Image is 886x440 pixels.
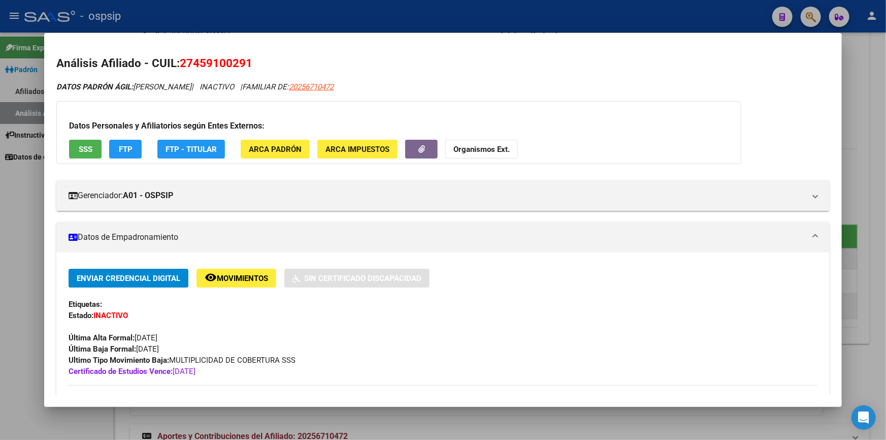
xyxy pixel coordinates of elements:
[69,190,805,202] mat-panel-title: Gerenciador:
[69,311,93,320] strong: Estado:
[56,82,133,91] strong: DATOS PADRÓN ÁGIL:
[289,82,334,91] span: 20256710472
[123,190,173,202] strong: A01 - OSPSIP
[69,333,135,342] strong: Última Alta Formal:
[69,120,729,132] h3: Datos Personales y Afiliatorios según Entes Externos:
[69,356,296,365] span: MULTIPLICIDAD DE COBERTURA SSS
[69,367,195,376] span: [DATE]
[166,145,217,154] span: FTP - Titular
[56,55,830,72] h2: Análisis Afiliado - CUIL:
[69,344,136,354] strong: Última Baja Formal:
[284,269,430,288] button: Sin Certificado Discapacidad
[69,140,102,159] button: SSS
[180,56,252,70] span: 27459100291
[56,222,830,253] mat-expansion-panel-header: Datos de Empadronamiento
[109,140,142,159] button: FTP
[93,311,128,320] strong: INACTIVO
[304,274,421,283] span: Sin Certificado Discapacidad
[241,140,310,159] button: ARCA Padrón
[79,145,92,154] span: SSS
[69,344,159,354] span: [DATE]
[196,269,276,288] button: Movimientos
[56,180,830,211] mat-expansion-panel-header: Gerenciador:A01 - OSPSIP
[77,274,180,283] span: Enviar Credencial Digital
[69,395,817,406] h3: DATOS DEL AFILIADO
[69,367,173,376] strong: Certificado de Estudios Vence:
[56,82,334,91] i: | INACTIVO |
[242,82,334,91] span: FAMILIAR DE:
[69,356,169,365] strong: Ultimo Tipo Movimiento Baja:
[445,140,518,159] button: Organismos Ext.
[317,140,398,159] button: ARCA Impuestos
[56,82,191,91] span: [PERSON_NAME]
[217,274,268,283] span: Movimientos
[69,269,188,288] button: Enviar Credencial Digital
[69,231,805,243] mat-panel-title: Datos de Empadronamiento
[205,271,217,284] mat-icon: remove_red_eye
[325,145,389,154] span: ARCA Impuestos
[69,300,102,309] strong: Etiquetas:
[851,405,876,430] div: Open Intercom Messenger
[119,145,133,154] span: FTP
[69,333,157,342] span: [DATE]
[249,145,302,154] span: ARCA Padrón
[453,145,510,154] strong: Organismos Ext.
[157,140,225,159] button: FTP - Titular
